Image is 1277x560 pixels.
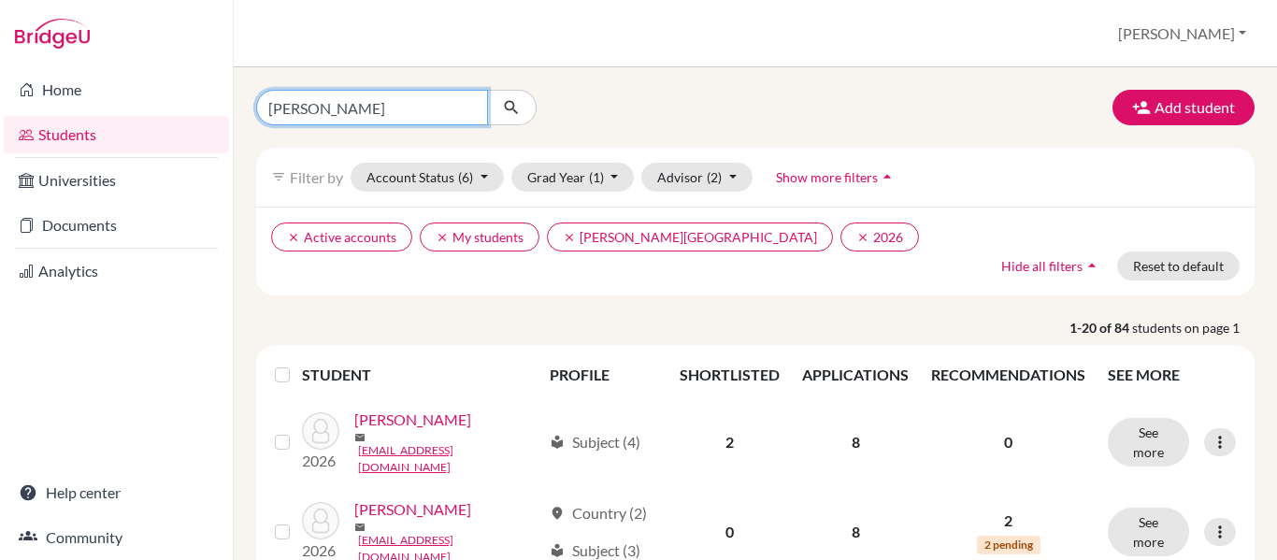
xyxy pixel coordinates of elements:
a: Analytics [4,252,229,290]
i: filter_list [271,169,286,184]
span: (1) [589,169,604,185]
button: clearMy students [420,223,539,251]
th: SEE MORE [1097,352,1247,397]
p: 2 [931,510,1085,532]
i: arrow_drop_up [878,167,897,186]
span: location_on [550,506,565,521]
button: See more [1108,508,1189,556]
span: Show more filters [776,169,878,185]
button: Account Status(6) [351,163,504,192]
span: local_library [550,543,565,558]
a: Documents [4,207,229,244]
a: Home [4,71,229,108]
th: STUDENT [302,352,538,397]
span: Hide all filters [1001,258,1083,274]
img: Atala, Alessandra [302,502,339,539]
button: Grad Year(1) [511,163,635,192]
th: PROFILE [538,352,669,397]
div: Subject (4) [550,431,640,453]
span: (6) [458,169,473,185]
button: Hide all filtersarrow_drop_up [985,251,1117,280]
strong: 1-20 of 84 [1069,318,1132,337]
img: Arguelles, Francisco [302,412,339,450]
p: 0 [931,431,1085,453]
i: clear [436,231,449,244]
a: Students [4,116,229,153]
a: Community [4,519,229,556]
a: Help center [4,474,229,511]
span: (2) [707,169,722,185]
a: [PERSON_NAME] [354,409,471,431]
button: [PERSON_NAME] [1110,16,1255,51]
button: Advisor(2) [641,163,753,192]
button: clearActive accounts [271,223,412,251]
i: arrow_drop_up [1083,256,1101,275]
input: Find student by name... [256,90,488,125]
button: Show more filtersarrow_drop_up [760,163,912,192]
th: RECOMMENDATIONS [920,352,1097,397]
span: students on page 1 [1132,318,1255,337]
span: local_library [550,435,565,450]
th: APPLICATIONS [791,352,920,397]
div: Country (2) [550,502,647,524]
button: clear[PERSON_NAME][GEOGRAPHIC_DATA] [547,223,833,251]
a: [EMAIL_ADDRESS][DOMAIN_NAME] [358,442,541,476]
a: Universities [4,162,229,199]
span: 2 pending [977,536,1040,554]
a: [PERSON_NAME] [354,498,471,521]
td: 2 [668,397,791,487]
p: 2026 [302,450,339,472]
button: clear2026 [840,223,919,251]
span: mail [354,432,366,443]
td: 8 [791,397,920,487]
i: clear [287,231,300,244]
button: See more [1108,418,1189,467]
i: clear [856,231,869,244]
img: Bridge-U [15,19,90,49]
span: Filter by [290,168,343,186]
button: Reset to default [1117,251,1240,280]
button: Add student [1112,90,1255,125]
i: clear [563,231,576,244]
th: SHORTLISTED [668,352,791,397]
span: mail [354,522,366,533]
